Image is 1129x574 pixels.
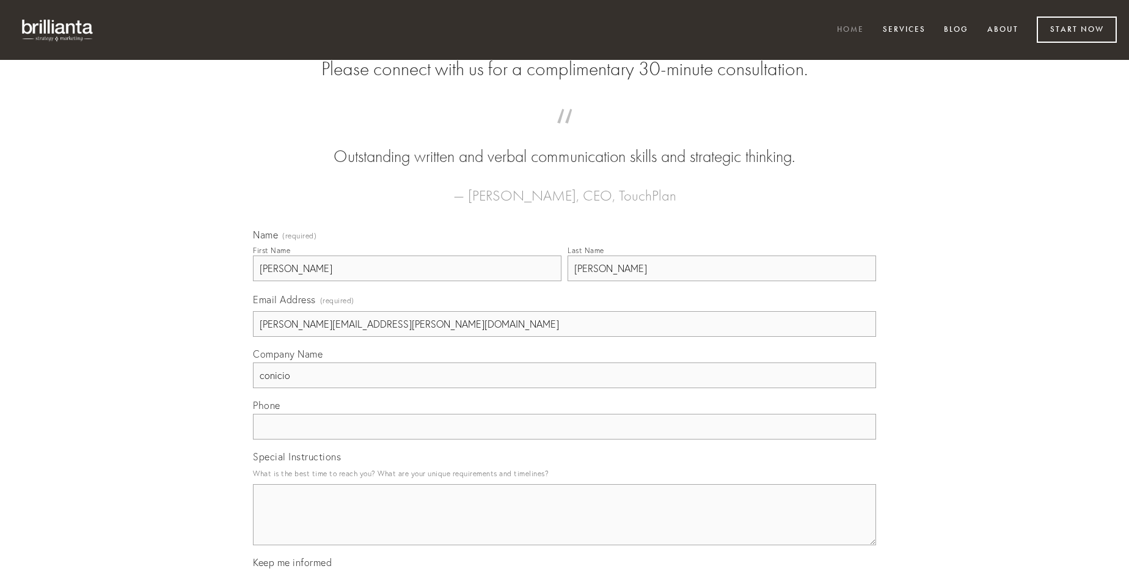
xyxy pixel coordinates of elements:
span: (required) [282,232,316,240]
img: brillianta - research, strategy, marketing [12,12,104,48]
div: First Name [253,246,290,255]
span: (required) [320,292,354,309]
span: Name [253,229,278,241]
span: Special Instructions [253,451,341,463]
h2: Please connect with us for a complimentary 30-minute consultation. [253,57,876,81]
a: Home [829,20,872,40]
span: Phone [253,399,280,411]
a: Start Now [1037,17,1117,43]
span: Company Name [253,348,323,360]
span: Keep me informed [253,556,332,568]
a: About [979,20,1026,40]
figcaption: — [PERSON_NAME], CEO, TouchPlan [272,169,857,208]
span: “ [272,121,857,145]
blockquote: Outstanding written and verbal communication skills and strategic thinking. [272,121,857,169]
span: Email Address [253,293,316,306]
p: What is the best time to reach you? What are your unique requirements and timelines? [253,465,876,482]
a: Blog [936,20,976,40]
div: Last Name [568,246,604,255]
a: Services [875,20,934,40]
